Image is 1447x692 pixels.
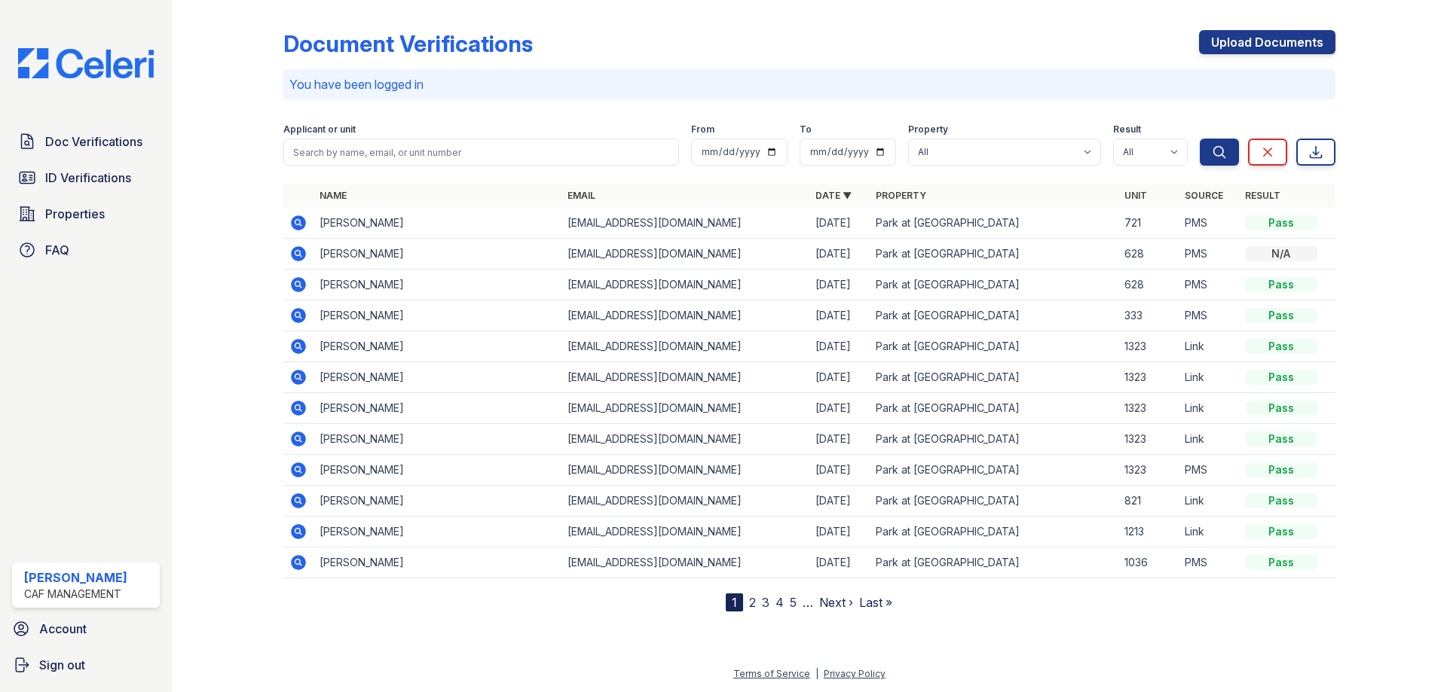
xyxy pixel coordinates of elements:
[314,300,561,331] td: [PERSON_NAME]
[567,190,595,201] a: Email
[45,169,131,187] span: ID Verifications
[1179,239,1239,270] td: PMS
[561,393,809,424] td: [EMAIL_ADDRESS][DOMAIN_NAME]
[870,331,1118,362] td: Park at [GEOGRAPHIC_DATA]
[1118,424,1179,455] td: 1323
[749,595,756,610] a: 2
[809,517,870,547] td: [DATE]
[283,139,679,166] input: Search by name, email, or unit number
[870,300,1118,331] td: Park at [GEOGRAPHIC_DATA]
[1179,362,1239,393] td: Link
[762,595,769,610] a: 3
[289,75,1329,93] p: You have been logged in
[561,208,809,239] td: [EMAIL_ADDRESS][DOMAIN_NAME]
[314,547,561,578] td: [PERSON_NAME]
[6,48,166,78] img: CE_Logo_Blue-a8612792a0a2168367f1c8372b55b34899dd931a85d93a1a3d3e32e68fde9ad4.png
[12,235,160,265] a: FAQ
[1179,208,1239,239] td: PMS
[24,569,127,587] div: [PERSON_NAME]
[870,455,1118,486] td: Park at [GEOGRAPHIC_DATA]
[1245,308,1317,323] div: Pass
[1199,30,1335,54] a: Upload Documents
[1118,455,1179,486] td: 1323
[1179,547,1239,578] td: PMS
[876,190,926,201] a: Property
[1245,215,1317,230] div: Pass
[283,123,356,136] label: Applicant or unit
[809,393,870,424] td: [DATE]
[776,595,784,610] a: 4
[870,208,1118,239] td: Park at [GEOGRAPHIC_DATA]
[1118,547,1179,578] td: 1036
[1245,555,1317,570] div: Pass
[1179,270,1239,300] td: PMS
[561,362,809,393] td: [EMAIL_ADDRESS][DOMAIN_NAME]
[803,593,813,611] span: …
[819,595,853,610] a: Next ›
[561,547,809,578] td: [EMAIL_ADDRESS][DOMAIN_NAME]
[1118,486,1179,517] td: 821
[870,517,1118,547] td: Park at [GEOGRAPHIC_DATA]
[1179,331,1239,362] td: Link
[691,123,714,136] label: From
[815,668,818,679] div: |
[870,362,1118,393] td: Park at [GEOGRAPHIC_DATA]
[561,486,809,517] td: [EMAIL_ADDRESS][DOMAIN_NAME]
[1118,239,1179,270] td: 628
[12,163,160,193] a: ID Verifications
[1179,300,1239,331] td: PMS
[1185,190,1223,201] a: Source
[314,208,561,239] td: [PERSON_NAME]
[1245,401,1317,416] div: Pass
[1124,190,1147,201] a: Unit
[314,270,561,300] td: [PERSON_NAME]
[561,331,809,362] td: [EMAIL_ADDRESS][DOMAIN_NAME]
[809,239,870,270] td: [DATE]
[1118,270,1179,300] td: 628
[1245,493,1317,508] div: Pass
[815,190,852,201] a: Date ▼
[809,270,870,300] td: [DATE]
[314,362,561,393] td: [PERSON_NAME]
[1179,486,1239,517] td: Link
[809,486,870,517] td: [DATE]
[6,614,166,644] a: Account
[1179,455,1239,486] td: PMS
[790,595,797,610] a: 5
[314,424,561,455] td: [PERSON_NAME]
[733,668,810,679] a: Terms of Service
[1113,123,1141,136] label: Result
[870,239,1118,270] td: Park at [GEOGRAPHIC_DATA]
[561,517,809,547] td: [EMAIL_ADDRESS][DOMAIN_NAME]
[1245,462,1317,477] div: Pass
[39,656,85,674] span: Sign out
[1118,331,1179,362] td: 1323
[561,270,809,300] td: [EMAIL_ADDRESS][DOMAIN_NAME]
[809,331,870,362] td: [DATE]
[809,208,870,239] td: [DATE]
[283,30,533,57] div: Document Verifications
[726,593,743,611] div: 1
[1245,524,1317,539] div: Pass
[314,393,561,424] td: [PERSON_NAME]
[809,300,870,331] td: [DATE]
[859,595,892,610] a: Last »
[870,547,1118,578] td: Park at [GEOGRAPHIC_DATA]
[1118,300,1179,331] td: 333
[809,424,870,455] td: [DATE]
[1118,517,1179,547] td: 1213
[561,239,809,270] td: [EMAIL_ADDRESS][DOMAIN_NAME]
[809,455,870,486] td: [DATE]
[39,620,87,638] span: Account
[1245,277,1317,292] div: Pass
[320,190,347,201] a: Name
[1118,208,1179,239] td: 721
[1118,393,1179,424] td: 1323
[45,133,142,151] span: Doc Verifications
[870,393,1118,424] td: Park at [GEOGRAPHIC_DATA]
[1179,517,1239,547] td: Link
[6,650,166,680] a: Sign out
[1245,190,1280,201] a: Result
[1245,339,1317,354] div: Pass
